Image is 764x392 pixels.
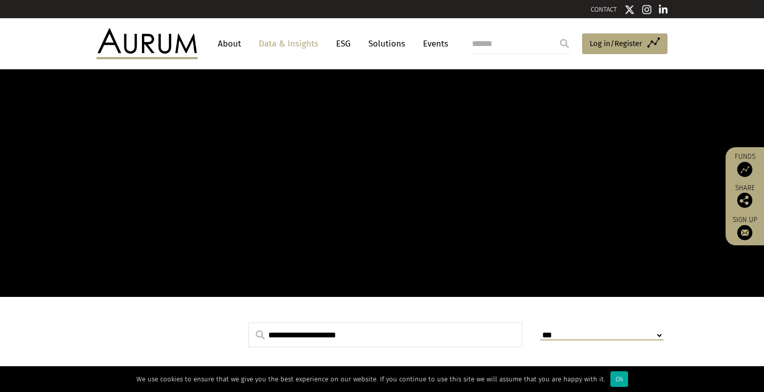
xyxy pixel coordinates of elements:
[591,6,617,13] a: CONTACT
[331,34,356,53] a: ESG
[554,33,575,54] input: Submit
[363,34,410,53] a: Solutions
[256,330,265,339] img: search.svg
[625,5,635,15] img: Twitter icon
[582,33,667,55] a: Log in/Register
[731,185,759,208] div: Share
[737,162,752,177] img: Access Funds
[418,34,448,53] a: Events
[659,5,668,15] img: Linkedin icon
[737,225,752,240] img: Sign up to our newsletter
[97,28,198,59] img: Aurum
[610,371,628,387] div: Ok
[213,34,246,53] a: About
[731,152,759,177] a: Funds
[737,193,752,208] img: Share this post
[254,34,323,53] a: Data & Insights
[590,37,642,50] span: Log in/Register
[642,5,651,15] img: Instagram icon
[731,215,759,240] a: Sign up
